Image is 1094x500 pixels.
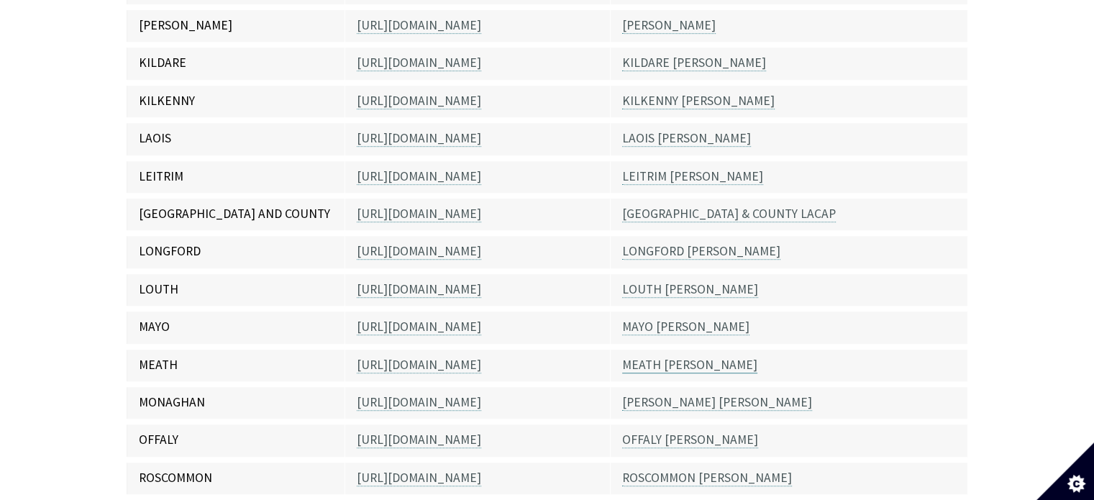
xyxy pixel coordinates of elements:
[622,130,751,147] a: LAOIS [PERSON_NAME]
[127,271,345,309] td: LOUTH
[357,243,481,260] a: [URL][DOMAIN_NAME]
[622,281,758,298] a: LOUTH [PERSON_NAME]
[622,394,812,411] a: [PERSON_NAME] [PERSON_NAME]
[622,93,775,109] a: KILKENNY [PERSON_NAME]
[357,470,481,486] a: [URL][DOMAIN_NAME]
[127,7,345,45] td: [PERSON_NAME]
[622,206,836,222] a: [GEOGRAPHIC_DATA] & COUNTY LACAP
[127,233,345,271] td: LONGFORD
[357,357,481,373] a: [URL][DOMAIN_NAME]
[622,357,757,373] a: MEATH [PERSON_NAME]
[1036,442,1094,500] button: Set cookie preferences
[127,422,345,459] td: OFFALY
[127,196,345,233] td: [GEOGRAPHIC_DATA] AND COUNTY
[357,55,481,71] a: [URL][DOMAIN_NAME]
[622,55,766,71] a: KILDARE [PERSON_NAME]
[127,309,345,346] td: MAYO
[622,168,763,185] a: LEITRIM [PERSON_NAME]
[127,83,345,120] td: KILKENNY
[357,130,481,147] a: [URL][DOMAIN_NAME]
[127,460,345,497] td: ROSCOMMON
[127,120,345,158] td: LAOIS
[357,206,481,222] a: [URL][DOMAIN_NAME]
[127,45,345,82] td: KILDARE
[622,243,780,260] a: LONGFORD [PERSON_NAME]
[357,17,481,34] a: [URL][DOMAIN_NAME]
[357,432,481,448] a: [URL][DOMAIN_NAME]
[357,93,481,109] a: [URL][DOMAIN_NAME]
[622,319,749,335] a: MAYO [PERSON_NAME]
[357,319,481,335] a: [URL][DOMAIN_NAME]
[127,158,345,196] td: LEITRIM
[622,432,758,448] a: OFFALY [PERSON_NAME]
[357,281,481,298] a: [URL][DOMAIN_NAME]
[357,168,481,185] a: [URL][DOMAIN_NAME]
[127,347,345,384] td: MEATH
[127,384,345,422] td: MONAGHAN
[622,17,716,34] a: [PERSON_NAME]
[357,394,481,411] a: [URL][DOMAIN_NAME]
[622,470,792,486] a: ROSCOMMON [PERSON_NAME]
